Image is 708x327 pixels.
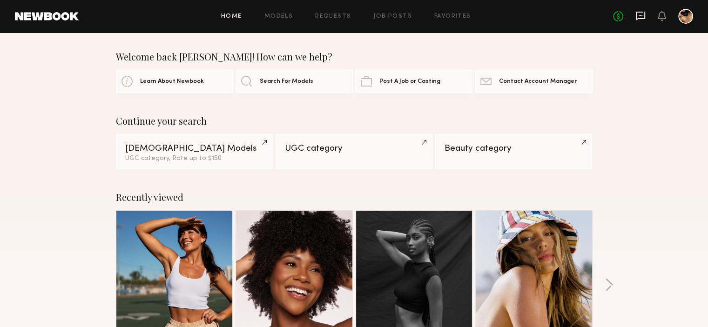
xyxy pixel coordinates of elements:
[276,134,432,169] a: UGC category
[315,13,351,20] a: Requests
[116,192,593,203] div: Recently viewed
[435,134,592,169] a: Beauty category
[434,13,471,20] a: Favorites
[140,79,204,85] span: Learn About Newbook
[116,134,273,169] a: [DEMOGRAPHIC_DATA] ModelsUGC category, Rate up to $150
[116,51,593,62] div: Welcome back [PERSON_NAME]! How can we help?
[285,144,423,153] div: UGC category
[221,13,242,20] a: Home
[264,13,293,20] a: Models
[116,70,233,93] a: Learn About Newbook
[499,79,577,85] span: Contact Account Manager
[116,115,593,127] div: Continue your search
[475,70,592,93] a: Contact Account Manager
[125,155,263,162] div: UGC category, Rate up to $150
[379,79,440,85] span: Post A Job or Casting
[445,144,583,153] div: Beauty category
[236,70,353,93] a: Search For Models
[373,13,412,20] a: Job Posts
[125,144,263,153] div: [DEMOGRAPHIC_DATA] Models
[355,70,472,93] a: Post A Job or Casting
[260,79,313,85] span: Search For Models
